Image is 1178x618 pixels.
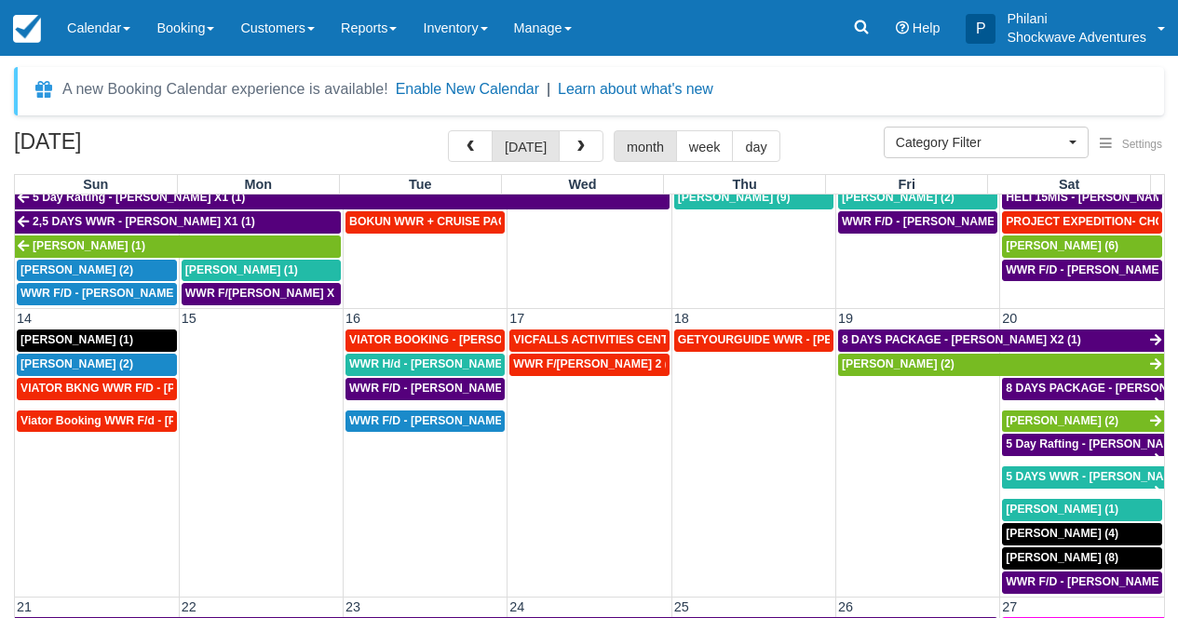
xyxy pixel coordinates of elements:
[1002,235,1162,258] a: [PERSON_NAME] (6)
[1002,466,1164,489] a: 5 DAYS WWR - [PERSON_NAME] (2)
[1006,239,1118,252] span: [PERSON_NAME] (6)
[83,177,108,192] span: Sun
[349,357,540,370] span: WWR H/d - [PERSON_NAME] X3 (3)
[180,311,198,326] span: 15
[1002,410,1164,433] a: [PERSON_NAME] (2)
[349,414,533,427] span: WWR F/D - [PERSON_NAME] 4 (4)
[20,333,133,346] span: [PERSON_NAME] (1)
[1002,547,1162,570] a: [PERSON_NAME] (8)
[568,177,596,192] span: Wed
[15,599,34,614] span: 21
[1006,503,1118,516] span: [PERSON_NAME] (1)
[838,187,997,209] a: [PERSON_NAME] (2)
[344,599,362,614] span: 23
[15,235,341,258] a: [PERSON_NAME] (1)
[842,333,1081,346] span: 8 DAYS PACKAGE - [PERSON_NAME] X2 (1)
[678,333,946,346] span: GETYOURGUIDE WWR - [PERSON_NAME] X 9 (9)
[15,311,34,326] span: 14
[345,211,505,234] a: BOKUN WWR + CRUISE PACKAGE - [PERSON_NAME] South X 2 (2)
[17,410,177,433] a: Viator Booking WWR F/d - [PERSON_NAME] X 1 (1)
[349,215,718,228] span: BOKUN WWR + CRUISE PACKAGE - [PERSON_NAME] South X 2 (2)
[13,15,41,43] img: checkfront-main-nav-mini-logo.png
[509,329,669,352] a: VICFALLS ACTIVITIES CENTER - HELICOPTER -[PERSON_NAME] X 4 (4)
[1002,434,1164,456] a: 5 Day Rafting - [PERSON_NAME] X2 (2)
[20,263,133,276] span: [PERSON_NAME] (2)
[884,127,1089,158] button: Category Filter
[17,260,177,282] a: [PERSON_NAME] (2)
[14,130,250,165] h2: [DATE]
[345,329,505,352] a: VIATOR BOOKING - [PERSON_NAME] X 4 (4)
[180,599,198,614] span: 22
[1002,260,1162,282] a: WWR F/D - [PERSON_NAME] X2 (2)
[678,191,791,204] span: [PERSON_NAME] (9)
[672,599,691,614] span: 25
[509,354,669,376] a: WWR F/[PERSON_NAME] 2 (2)
[20,382,297,395] span: VIATOR BKNG WWR F/D - [PERSON_NAME] X 1 (1)
[17,378,177,400] a: VIATOR BKNG WWR F/D - [PERSON_NAME] X 1 (1)
[896,21,909,34] i: Help
[15,187,670,209] a: 5 Day Rafting - [PERSON_NAME] X1 (1)
[396,80,539,99] button: Enable New Calendar
[1059,177,1079,192] span: Sat
[558,81,713,97] a: Learn about what's new
[349,333,592,346] span: VIATOR BOOKING - [PERSON_NAME] X 4 (4)
[1122,138,1162,151] span: Settings
[15,211,341,234] a: 2,5 DAYS WWR - [PERSON_NAME] X1 (1)
[1002,378,1164,400] a: 8 DAYS PACKAGE - [PERSON_NAME] X 2 (2)
[17,329,177,352] a: [PERSON_NAME] (1)
[966,14,995,44] div: P
[182,283,341,305] a: WWR F/[PERSON_NAME] X 1 (2)
[1089,131,1173,158] button: Settings
[345,410,505,433] a: WWR F/D - [PERSON_NAME] 4 (4)
[20,357,133,370] span: [PERSON_NAME] (2)
[409,177,432,192] span: Tue
[899,177,915,192] span: Fri
[836,599,855,614] span: 26
[1006,527,1118,540] span: [PERSON_NAME] (4)
[836,311,855,326] span: 19
[349,382,540,395] span: WWR F/D - [PERSON_NAME] X3 (3)
[20,414,297,427] span: Viator Booking WWR F/d - [PERSON_NAME] X 1 (1)
[1002,571,1162,594] a: WWR F/D - [PERSON_NAME] X 1 (1)
[1000,599,1019,614] span: 27
[344,311,362,326] span: 16
[1002,211,1162,234] a: PROJECT EXPEDITION- CHOBE SAFARI - [GEOGRAPHIC_DATA][PERSON_NAME] 2 (2)
[1006,551,1118,564] span: [PERSON_NAME] (8)
[838,354,1164,376] a: [PERSON_NAME] (2)
[913,20,941,35] span: Help
[17,283,177,305] a: WWR F/D - [PERSON_NAME] X2 (2)
[838,211,997,234] a: WWR F/D - [PERSON_NAME] X 2 (2)
[244,177,272,192] span: Mon
[62,78,388,101] div: A new Booking Calendar experience is available!
[33,239,145,252] span: [PERSON_NAME] (1)
[185,263,298,276] span: [PERSON_NAME] (1)
[20,287,211,300] span: WWR F/D - [PERSON_NAME] X2 (2)
[672,311,691,326] span: 18
[492,130,560,162] button: [DATE]
[508,599,526,614] span: 24
[1002,187,1162,209] a: HELI 15MIS - [PERSON_NAME] (2)
[513,357,678,370] span: WWR F/[PERSON_NAME] 2 (2)
[1000,311,1019,326] span: 20
[1006,414,1118,427] span: [PERSON_NAME] (2)
[508,311,526,326] span: 17
[842,357,955,370] span: [PERSON_NAME] (2)
[1007,28,1146,47] p: Shockwave Adventures
[185,287,361,300] span: WWR F/[PERSON_NAME] X 1 (2)
[513,333,907,346] span: VICFALLS ACTIVITIES CENTER - HELICOPTER -[PERSON_NAME] X 4 (4)
[838,329,1164,352] a: 8 DAYS PACKAGE - [PERSON_NAME] X2 (1)
[676,130,734,162] button: week
[614,130,677,162] button: month
[1002,499,1162,521] a: [PERSON_NAME] (1)
[345,378,505,400] a: WWR F/D - [PERSON_NAME] X3 (3)
[674,329,833,352] a: GETYOURGUIDE WWR - [PERSON_NAME] X 9 (9)
[732,130,779,162] button: day
[896,133,1064,152] span: Category Filter
[182,260,341,282] a: [PERSON_NAME] (1)
[1007,9,1146,28] p: Philani
[732,177,756,192] span: Thu
[674,187,833,209] a: [PERSON_NAME] (9)
[17,354,177,376] a: [PERSON_NAME] (2)
[1002,523,1162,545] a: [PERSON_NAME] (4)
[345,354,505,376] a: WWR H/d - [PERSON_NAME] X3 (3)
